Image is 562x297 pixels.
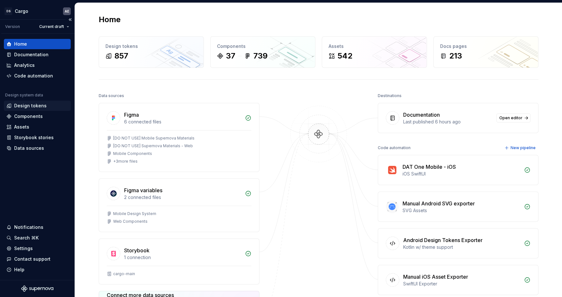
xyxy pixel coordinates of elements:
[14,113,43,120] div: Components
[378,91,402,100] div: Destinations
[14,134,54,141] div: Storybook stories
[4,132,71,143] a: Storybook stories
[322,36,427,68] a: Assets542
[5,7,12,15] div: DS
[99,178,259,232] a: Figma variables2 connected filesMobile Design SystemWeb Components
[14,245,33,252] div: Settings
[113,143,193,148] div: [DO NOT USE] Supernova Materials - Web
[403,236,483,244] div: Android Design Tokens Exporter
[99,103,259,172] a: Figma6 connected files[DO NOT USE] Mobile Supernova Materials[DO NOT USE] Supernova Materials - W...
[65,9,69,14] div: AE
[4,243,71,254] a: Settings
[5,93,43,98] div: Design system data
[39,24,64,29] span: Current draft
[14,73,53,79] div: Code automation
[114,51,128,61] div: 857
[403,111,440,119] div: Documentation
[14,235,39,241] div: Search ⌘K
[1,4,73,18] button: DSCargoAE
[4,71,71,81] a: Code automation
[449,51,462,61] div: 213
[14,124,29,130] div: Assets
[329,43,420,50] div: Assets
[99,14,121,25] h2: Home
[14,266,24,273] div: Help
[14,256,50,262] div: Contact support
[113,271,135,276] div: cargo-main
[4,222,71,232] button: Notifications
[4,122,71,132] a: Assets
[4,265,71,275] button: Help
[4,254,71,264] button: Contact support
[124,194,241,201] div: 2 connected files
[4,233,71,243] button: Search ⌘K
[124,254,241,261] div: 1 connection
[4,101,71,111] a: Design tokens
[210,36,315,68] a: Components37739
[496,113,530,122] a: Open editor
[403,200,475,207] div: Manual Android SVG exporter
[99,239,259,284] a: Storybook1 connectioncargo-main
[66,15,75,24] button: Collapse sidebar
[124,111,139,119] div: Figma
[433,36,539,68] a: Docs pages213
[338,51,352,61] div: 542
[403,163,456,171] div: DAT One Mobile - iOS
[124,119,241,125] div: 6 connected files
[4,50,71,60] a: Documentation
[36,22,72,31] button: Current draft
[403,119,493,125] div: Last published 6 hours ago
[217,43,309,50] div: Components
[403,273,468,281] div: Manual iOS Asset Exporter
[440,43,532,50] div: Docs pages
[113,151,152,156] div: Mobile Components
[14,51,49,58] div: Documentation
[4,39,71,49] a: Home
[21,285,53,292] svg: Supernova Logo
[378,143,411,152] div: Code automation
[403,171,520,177] div: iOS SwiftUI
[15,8,28,14] div: Cargo
[105,43,197,50] div: Design tokens
[503,143,539,152] button: New pipeline
[403,207,520,214] div: SVG Assets
[403,281,520,287] div: SwiftUI Exporter
[113,219,148,224] div: Web Components
[511,145,536,150] span: New pipeline
[499,115,522,121] span: Open editor
[226,51,235,61] div: 37
[113,136,195,141] div: [DO NOT USE] Mobile Supernova Materials
[4,143,71,153] a: Data sources
[14,62,35,68] div: Analytics
[99,91,124,100] div: Data sources
[124,186,162,194] div: Figma variables
[124,247,150,254] div: Storybook
[14,41,27,47] div: Home
[4,111,71,122] a: Components
[403,244,520,250] div: Kotlin w/ theme support
[5,24,20,29] div: Version
[113,211,156,216] div: Mobile Design System
[4,60,71,70] a: Analytics
[14,145,44,151] div: Data sources
[113,159,138,164] div: + 3 more files
[253,51,267,61] div: 739
[99,36,204,68] a: Design tokens857
[14,224,43,230] div: Notifications
[14,103,47,109] div: Design tokens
